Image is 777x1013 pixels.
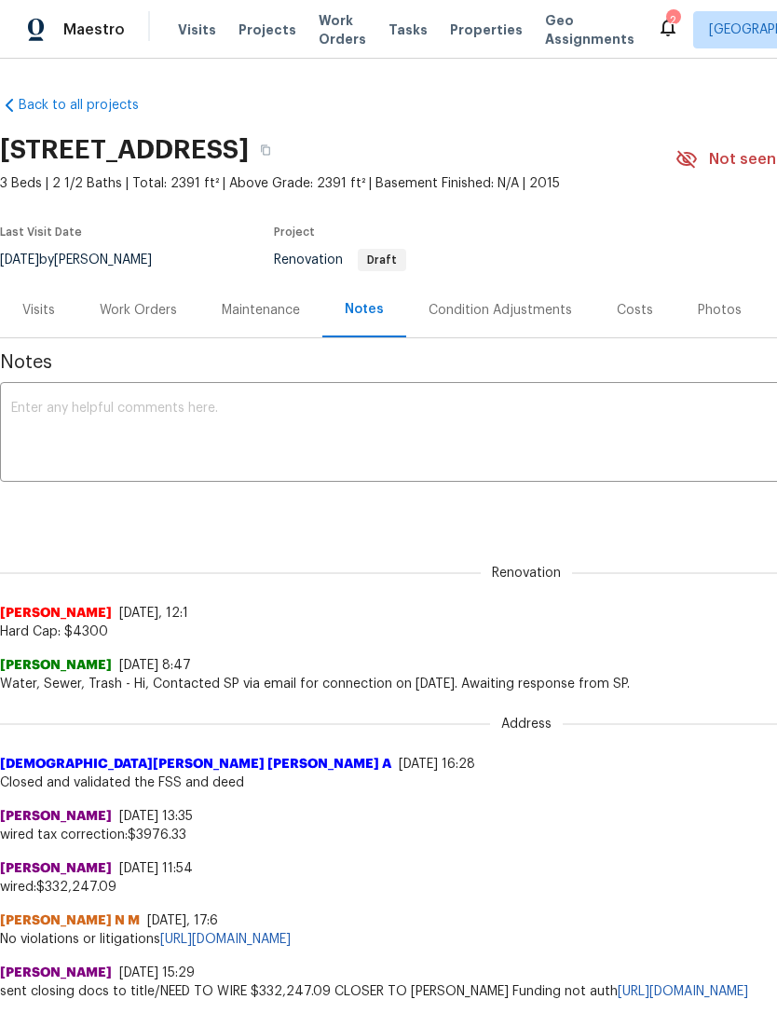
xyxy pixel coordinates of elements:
div: Condition Adjustments [429,301,572,320]
div: Costs [617,301,653,320]
span: [DATE] 15:29 [119,966,195,979]
span: [DATE] 13:35 [119,810,193,823]
button: Copy Address [249,133,282,167]
span: [DATE], 17:6 [147,914,218,927]
span: Maestro [63,21,125,39]
div: 2 [666,11,679,30]
span: Tasks [388,23,428,36]
span: Renovation [274,253,406,267]
div: Visits [22,301,55,320]
span: [DATE] 8:47 [119,659,191,672]
span: Properties [450,21,523,39]
span: [DATE], 12:1 [119,607,188,620]
a: [URL][DOMAIN_NAME] [160,933,291,946]
span: Draft [360,254,404,266]
span: [DATE] 16:28 [399,758,475,771]
span: [DATE] 11:54 [119,862,193,875]
div: Notes [345,300,384,319]
span: Address [490,715,563,733]
div: Photos [698,301,742,320]
span: Project [274,226,315,238]
span: Visits [178,21,216,39]
div: Work Orders [100,301,177,320]
div: Maintenance [222,301,300,320]
span: Work Orders [319,11,366,48]
a: [URL][DOMAIN_NAME] [618,985,748,998]
span: Renovation [481,564,572,582]
span: Geo Assignments [545,11,634,48]
span: Projects [239,21,296,39]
